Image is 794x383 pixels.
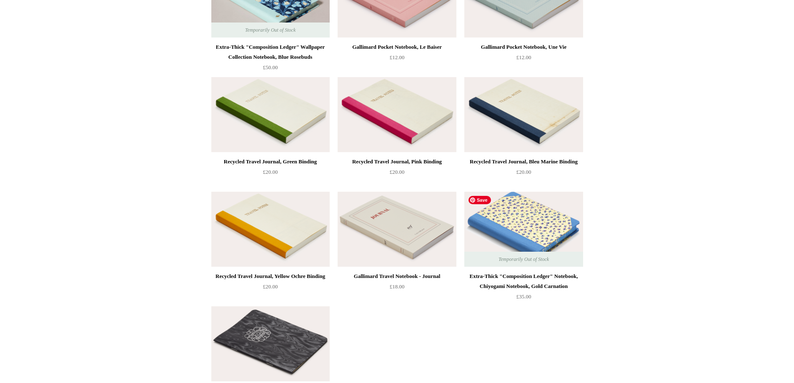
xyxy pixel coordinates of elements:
img: Black Moire Choosing Keeping Medium Notebook [211,306,330,381]
span: £20.00 [390,169,405,175]
span: Temporarily Out of Stock [490,252,557,267]
div: Extra-Thick "Composition Ledger" Notebook, Chiyogami Notebook, Gold Carnation [466,271,581,291]
div: Recycled Travel Journal, Bleu Marine Binding [466,157,581,167]
img: Gallimard Travel Notebook - Journal [338,192,456,267]
div: Extra-Thick "Composition Ledger" Wallpaper Collection Notebook, Blue Rosebuds [213,42,328,62]
a: Recycled Travel Journal, Green Binding Recycled Travel Journal, Green Binding [211,77,330,152]
a: Recycled Travel Journal, Bleu Marine Binding £20.00 [464,157,583,191]
a: Gallimard Travel Notebook - Journal Gallimard Travel Notebook - Journal [338,192,456,267]
a: Recycled Travel Journal, Pink Binding Recycled Travel Journal, Pink Binding [338,77,456,152]
img: Recycled Travel Journal, Pink Binding [338,77,456,152]
a: Extra-Thick "Composition Ledger" Notebook, Chiyogami Notebook, Gold Carnation £35.00 [464,271,583,305]
span: Temporarily Out of Stock [237,23,304,38]
span: £12.00 [516,54,531,60]
img: Extra-Thick "Composition Ledger" Notebook, Chiyogami Notebook, Gold Carnation [464,192,583,267]
span: £18.00 [390,283,405,290]
a: Recycled Travel Journal, Green Binding £20.00 [211,157,330,191]
img: Recycled Travel Journal, Green Binding [211,77,330,152]
img: Recycled Travel Journal, Bleu Marine Binding [464,77,583,152]
div: Gallimard Travel Notebook - Journal [340,271,454,281]
span: Save [468,196,491,204]
a: Recycled Travel Journal, Yellow Ochre Binding Recycled Travel Journal, Yellow Ochre Binding [211,192,330,267]
span: £20.00 [263,169,278,175]
span: £20.00 [263,283,278,290]
img: Recycled Travel Journal, Yellow Ochre Binding [211,192,330,267]
div: Recycled Travel Journal, Yellow Ochre Binding [213,271,328,281]
div: Gallimard Pocket Notebook, Une Vie [466,42,581,52]
a: Recycled Travel Journal, Yellow Ochre Binding £20.00 [211,271,330,305]
a: Recycled Travel Journal, Bleu Marine Binding Recycled Travel Journal, Bleu Marine Binding [464,77,583,152]
a: Extra-Thick "Composition Ledger" Notebook, Chiyogami Notebook, Gold Carnation Extra-Thick "Compos... [464,192,583,267]
a: Extra-Thick "Composition Ledger" Wallpaper Collection Notebook, Blue Rosebuds £50.00 [211,42,330,76]
span: £35.00 [516,293,531,300]
div: Recycled Travel Journal, Pink Binding [340,157,454,167]
div: Gallimard Pocket Notebook, Le Baiser [340,42,454,52]
a: Gallimard Pocket Notebook, Une Vie £12.00 [464,42,583,76]
span: £20.00 [516,169,531,175]
span: £12.00 [390,54,405,60]
a: Gallimard Pocket Notebook, Le Baiser £12.00 [338,42,456,76]
div: Recycled Travel Journal, Green Binding [213,157,328,167]
span: £50.00 [263,64,278,70]
a: Black Moire Choosing Keeping Medium Notebook Black Moire Choosing Keeping Medium Notebook [211,306,330,381]
a: Recycled Travel Journal, Pink Binding £20.00 [338,157,456,191]
a: Gallimard Travel Notebook - Journal £18.00 [338,271,456,305]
